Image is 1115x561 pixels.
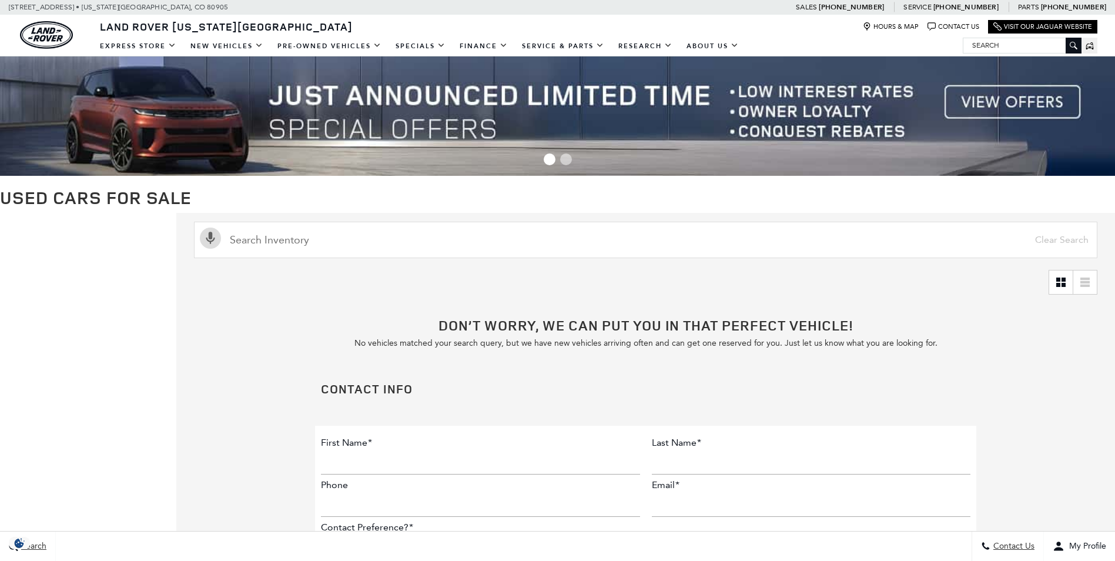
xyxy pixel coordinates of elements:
[1041,2,1106,12] a: [PHONE_NUMBER]
[20,21,73,49] img: Land Rover
[963,38,1081,52] input: Search
[321,383,970,395] h2: Contact Info
[389,36,453,56] a: Specials
[6,537,33,549] img: Opt-Out Icon
[453,36,515,56] a: Finance
[993,22,1092,31] a: Visit Our Jaguar Website
[93,36,746,56] nav: Main Navigation
[1064,542,1106,552] span: My Profile
[1044,532,1115,561] button: Open user profile menu
[194,222,1097,258] input: Search Inventory
[93,19,360,34] a: Land Rover [US_STATE][GEOGRAPHIC_DATA]
[679,36,746,56] a: About Us
[611,36,679,56] a: Research
[863,22,919,31] a: Hours & Map
[903,3,931,11] span: Service
[321,522,413,533] label: Contact Preference?
[652,479,679,490] label: Email
[928,22,979,31] a: Contact Us
[321,479,348,490] label: Phone
[796,3,817,11] span: Sales
[321,437,372,448] label: First Name
[515,36,611,56] a: Service & Parts
[93,36,183,56] a: EXPRESS STORE
[100,19,353,34] span: Land Rover [US_STATE][GEOGRAPHIC_DATA]
[9,3,228,11] a: [STREET_ADDRESS] • [US_STATE][GEOGRAPHIC_DATA], CO 80905
[183,36,270,56] a: New Vehicles
[544,153,555,165] span: Go to slide 1
[20,21,73,49] a: land-rover
[1018,3,1039,11] span: Parts
[200,228,221,249] svg: Click to toggle on voice search
[560,153,572,165] span: Go to slide 2
[270,36,389,56] a: Pre-Owned Vehicles
[6,537,33,549] section: Click to Open Cookie Consent Modal
[990,542,1034,552] span: Contact Us
[652,437,701,448] label: Last Name
[933,2,999,12] a: [PHONE_NUMBER]
[315,318,976,332] h2: Don’t worry, we can put you in that perfect vehicle!
[819,2,884,12] a: [PHONE_NUMBER]
[315,338,976,348] p: No vehicles matched your search query, but we have new vehicles arriving often and can get one re...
